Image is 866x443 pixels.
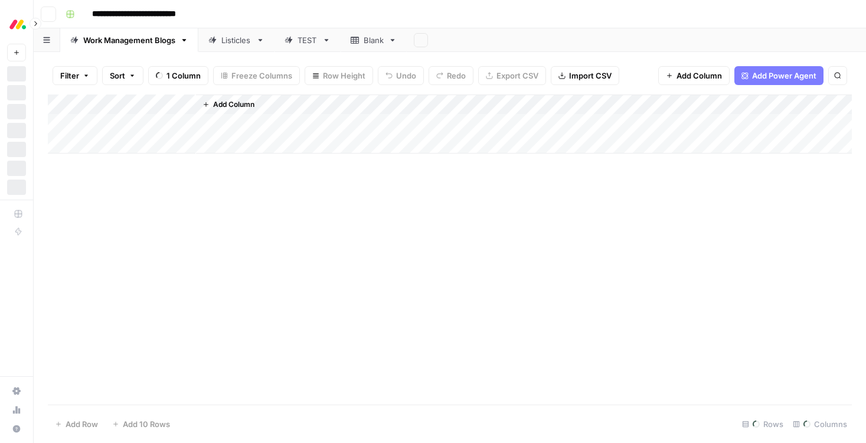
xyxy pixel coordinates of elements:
[7,400,26,419] a: Usage
[429,66,473,85] button: Redo
[231,70,292,82] span: Freeze Columns
[323,70,365,82] span: Row Height
[198,28,274,52] a: Listicles
[123,418,170,430] span: Add 10 Rows
[7,9,26,39] button: Workspace: Monday.com
[102,66,143,85] button: Sort
[110,70,125,82] span: Sort
[737,415,788,434] div: Rows
[677,70,722,82] span: Add Column
[788,415,852,434] div: Columns
[60,70,79,82] span: Filter
[166,70,201,82] span: 1 Column
[396,70,416,82] span: Undo
[569,70,612,82] span: Import CSV
[447,70,466,82] span: Redo
[60,28,198,52] a: Work Management Blogs
[53,66,97,85] button: Filter
[734,66,823,85] button: Add Power Agent
[274,28,341,52] a: TEST
[148,66,208,85] button: 1 Column
[378,66,424,85] button: Undo
[7,419,26,438] button: Help + Support
[66,418,98,430] span: Add Row
[298,34,318,46] div: TEST
[305,66,373,85] button: Row Height
[341,28,407,52] a: Blank
[7,14,28,35] img: Monday.com Logo
[213,66,300,85] button: Freeze Columns
[364,34,384,46] div: Blank
[752,70,816,82] span: Add Power Agent
[478,66,546,85] button: Export CSV
[221,34,251,46] div: Listicles
[7,382,26,400] a: Settings
[551,66,619,85] button: Import CSV
[83,34,175,46] div: Work Management Blogs
[198,97,259,112] button: Add Column
[658,66,730,85] button: Add Column
[48,415,105,434] button: Add Row
[496,70,538,82] span: Export CSV
[105,415,177,434] button: Add 10 Rows
[213,99,254,110] span: Add Column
